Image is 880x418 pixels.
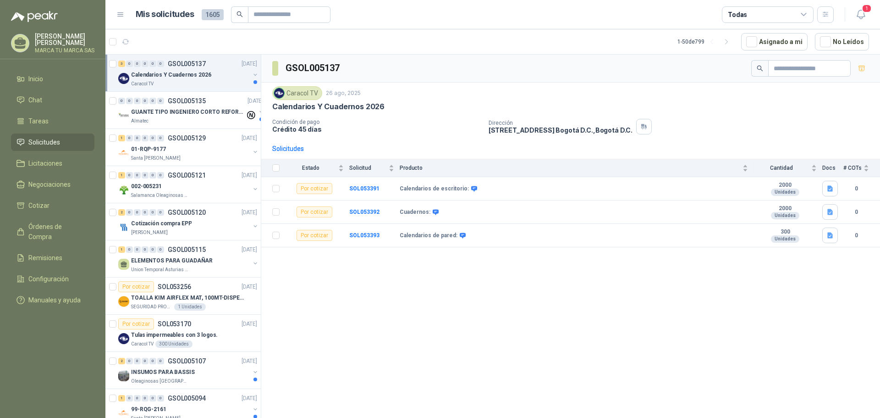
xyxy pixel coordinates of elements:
p: [DATE] [242,320,257,329]
p: [PERSON_NAME] [PERSON_NAME] [35,33,94,46]
span: Solicitudes [28,137,60,147]
div: 0 [157,61,164,67]
p: Calendarios Y Cuadernos 2026 [131,71,211,79]
div: 0 [157,135,164,141]
div: Solicitudes [272,144,304,154]
th: Docs [822,159,843,177]
p: GUANTE TIPO INGENIERO CORTO REFORZADO [131,108,245,117]
div: 0 [126,135,133,141]
span: Chat [28,95,42,105]
p: [DATE] [247,97,263,106]
b: 300 [753,229,817,236]
p: GSOL005121 [168,172,206,178]
p: [PERSON_NAME] [131,229,168,236]
span: 1 [862,4,872,13]
p: INSUMOS PARA BASSIS [131,368,195,377]
div: 1 Unidades [174,303,206,311]
p: GSOL005094 [168,395,206,401]
a: SOL053393 [349,232,379,239]
button: 1 [852,6,869,23]
p: SOL053256 [158,284,191,290]
div: 1 [118,172,125,178]
a: 1 0 0 0 0 0 GSOL005129[DATE] Company Logo01-RQP-9177Santa [PERSON_NAME] [118,133,259,162]
div: 0 [142,172,148,178]
b: 0 [843,184,869,193]
p: Dirección [489,120,632,126]
div: 0 [126,246,133,253]
b: Calendarios de escritorio: [400,185,469,193]
h3: GSOL005137 [286,61,341,75]
a: 0 0 0 0 0 0 GSOL005135[DATE] Company LogoGUANTE TIPO INGENIERO CORTO REFORZADOAlmatec [118,95,265,125]
span: Configuración [28,274,69,284]
b: 0 [843,231,869,240]
p: [DATE] [242,208,257,217]
a: Tareas [11,112,94,130]
a: Remisiones [11,249,94,267]
p: GSOL005115 [168,246,206,253]
b: 2000 [753,182,817,189]
p: Union Temporal Asturias Hogares Felices [131,266,189,273]
div: Por cotizar [297,183,332,194]
button: Asignado a mi [741,33,808,50]
div: 0 [126,61,133,67]
span: Cotizar [28,201,49,211]
span: Cantidad [753,165,809,171]
div: 0 [118,98,125,104]
th: Producto [400,159,753,177]
span: Negociaciones [28,179,71,189]
p: [STREET_ADDRESS] Bogotá D.C. , Bogotá D.C. [489,126,632,134]
b: Cuadernos: [400,209,430,216]
span: Órdenes de Compra [28,222,86,242]
span: search [236,11,243,17]
span: Remisiones [28,253,62,263]
b: SOL053392 [349,209,379,215]
div: 300 Unidades [155,340,192,348]
button: No Leídos [815,33,869,50]
div: 0 [126,98,133,104]
div: 0 [142,358,148,364]
div: 0 [134,61,141,67]
a: 2 0 0 0 0 0 GSOL005107[DATE] Company LogoINSUMOS PARA BASSISOleaginosas [GEOGRAPHIC_DATA][PERSON_... [118,356,259,385]
div: 2 [118,358,125,364]
a: Negociaciones [11,176,94,193]
div: 0 [134,209,141,216]
div: 0 [149,209,156,216]
p: [DATE] [242,394,257,403]
a: Inicio [11,70,94,88]
div: 0 [126,358,133,364]
a: Cotizar [11,197,94,214]
th: Solicitud [349,159,400,177]
div: 1 [118,246,125,253]
div: 0 [157,246,164,253]
div: 0 [149,358,156,364]
span: Tareas [28,116,49,126]
div: 0 [134,395,141,401]
b: Calendarios de pared: [400,232,457,240]
div: 3 [118,61,125,67]
div: 1 [118,395,125,401]
p: Oleaginosas [GEOGRAPHIC_DATA][PERSON_NAME] [131,378,189,385]
div: 0 [134,358,141,364]
a: 1 0 0 0 0 0 GSOL005121[DATE] Company Logo002-005231Salamanca Oleaginosas SAS [118,170,259,199]
p: Crédito 45 días [272,125,481,133]
div: 1 - 50 de 799 [677,34,734,49]
p: Calendarios Y Cuadernos 2026 [272,102,385,111]
div: 0 [157,209,164,216]
b: SOL053391 [349,185,379,192]
div: 0 [142,135,148,141]
span: # COTs [843,165,862,171]
span: Solicitud [349,165,387,171]
span: Inicio [28,74,43,84]
p: Caracol TV [131,80,154,88]
div: 0 [126,172,133,178]
a: 3 0 0 0 0 0 GSOL005137[DATE] Company LogoCalendarios Y Cuadernos 2026Caracol TV [118,58,259,88]
a: Órdenes de Compra [11,218,94,245]
div: Por cotizar [297,206,332,217]
img: Company Logo [118,296,129,307]
a: Por cotizarSOL053170[DATE] Company LogoTulas impermeables con 3 logos.Caracol TV300 Unidades [105,315,261,352]
img: Logo peakr [11,11,58,22]
div: 0 [134,172,141,178]
a: Manuales y ayuda [11,291,94,309]
div: 0 [149,395,156,401]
